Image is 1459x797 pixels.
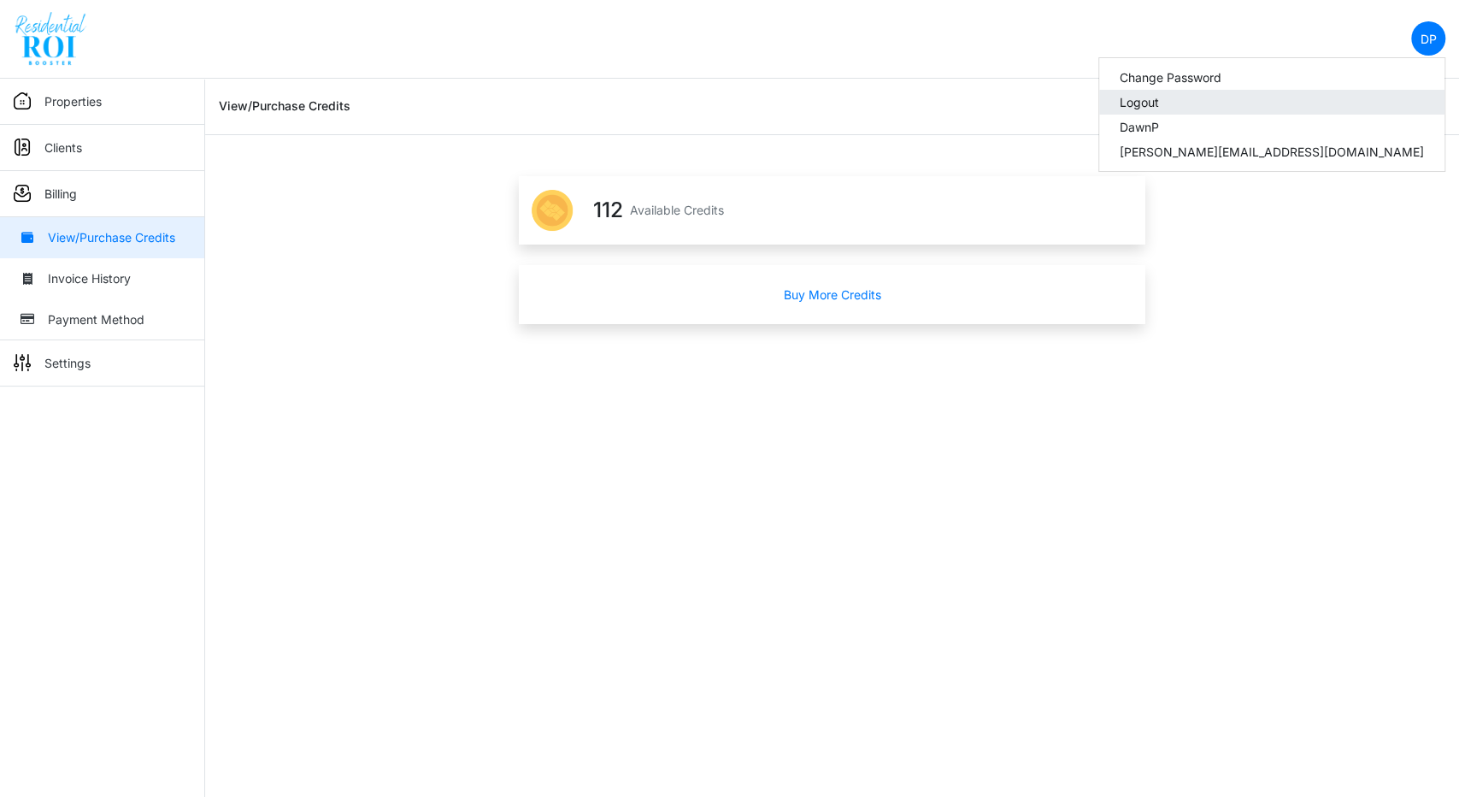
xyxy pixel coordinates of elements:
[784,287,881,302] span: Buy More Credits
[1098,57,1445,172] div: DP
[1099,90,1444,115] a: Logout
[44,92,102,110] p: Properties
[14,354,31,371] img: sidemenu_settings.png
[14,92,31,109] img: sidemenu_properties.png
[44,139,82,156] p: Clients
[1099,65,1444,90] a: Change Password
[44,185,77,203] p: Billing
[1411,21,1445,56] a: DP
[532,190,573,231] img: seg_coin.png
[14,11,88,66] img: spp logo
[219,99,350,114] h6: View/Purchase Credits
[14,139,31,156] img: sidemenu_client.png
[14,185,31,202] img: sidemenu_billing.png
[630,201,724,219] p: Available Credits
[1421,30,1437,48] p: DP
[44,354,91,372] p: Settings
[593,198,623,222] h3: 112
